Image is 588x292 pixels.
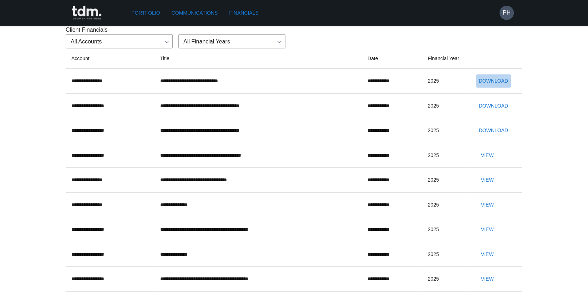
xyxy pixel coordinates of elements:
[476,223,499,236] button: View
[66,48,154,69] th: Account
[422,192,470,217] td: 2025
[476,149,499,162] button: View
[154,48,362,69] th: Title
[476,248,499,261] button: View
[476,272,499,286] button: View
[128,6,163,20] a: Portfolio
[422,217,470,242] td: 2025
[500,6,514,20] button: PH
[362,48,422,69] th: Date
[422,69,470,94] td: 2025
[66,34,173,48] div: All Accounts
[422,118,470,143] td: 2025
[422,48,470,69] th: Financial Year
[476,173,499,187] button: View
[66,26,522,34] p: Client Financials
[422,168,470,193] td: 2025
[422,93,470,118] td: 2025
[169,6,221,20] a: Communications
[422,242,470,267] td: 2025
[178,34,285,48] div: All Financial Years
[476,124,511,137] button: Download
[422,143,470,168] td: 2025
[476,74,511,88] button: Download
[476,99,511,113] button: Download
[226,6,261,20] a: Financials
[476,198,499,212] button: View
[503,9,511,17] h6: PH
[422,267,470,292] td: 2025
